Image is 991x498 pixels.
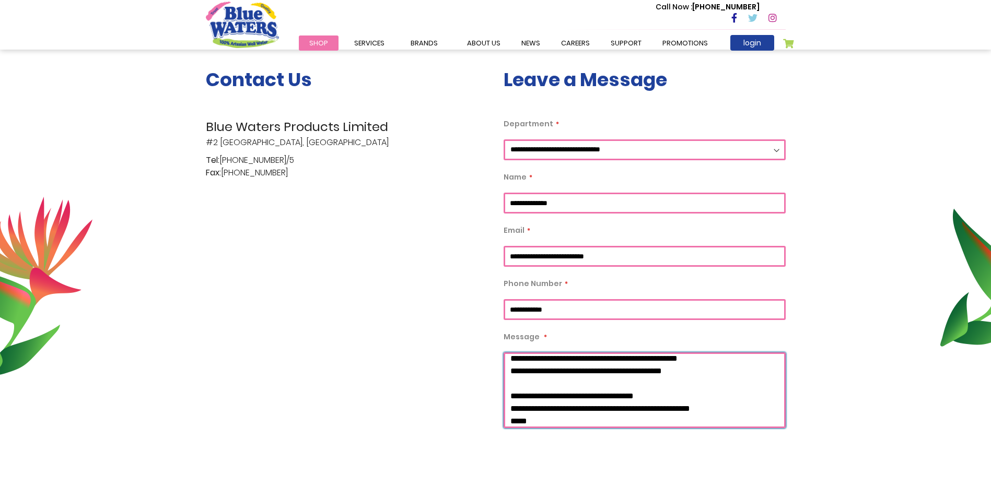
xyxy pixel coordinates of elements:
[457,35,511,51] a: about us
[206,117,488,149] p: #2 [GEOGRAPHIC_DATA], [GEOGRAPHIC_DATA]
[551,35,600,51] a: careers
[656,2,760,13] p: [PHONE_NUMBER]
[652,35,718,51] a: Promotions
[730,35,774,51] a: login
[504,225,524,235] span: Email
[656,2,692,12] span: Call Now :
[206,68,488,91] h3: Contact Us
[504,278,562,289] span: Phone Number
[206,2,279,48] a: store logo
[504,68,786,91] h3: Leave a Message
[354,38,384,48] span: Services
[600,35,652,51] a: support
[511,35,551,51] a: News
[206,154,488,179] p: [PHONE_NUMBER]/5 [PHONE_NUMBER]
[504,118,553,129] span: Department
[206,167,221,179] span: Fax:
[411,38,438,48] span: Brands
[206,154,219,167] span: Tel:
[309,38,328,48] span: Shop
[206,117,488,136] span: Blue Waters Products Limited
[504,331,540,342] span: Message
[504,172,527,182] span: Name
[504,438,662,479] iframe: reCAPTCHA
